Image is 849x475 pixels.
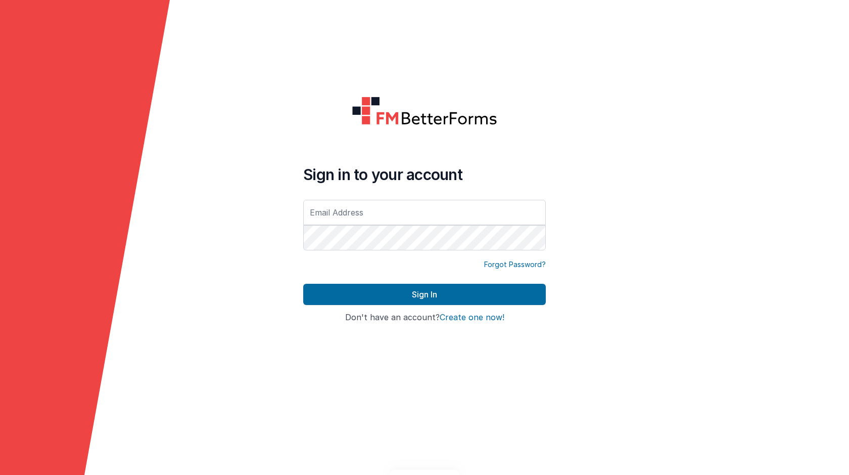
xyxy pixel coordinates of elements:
h4: Sign in to your account [303,165,546,184]
button: Sign In [303,284,546,305]
button: Create one now! [440,313,504,322]
h4: Don't have an account? [303,313,546,322]
a: Forgot Password? [484,260,546,270]
input: Email Address [303,200,546,225]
